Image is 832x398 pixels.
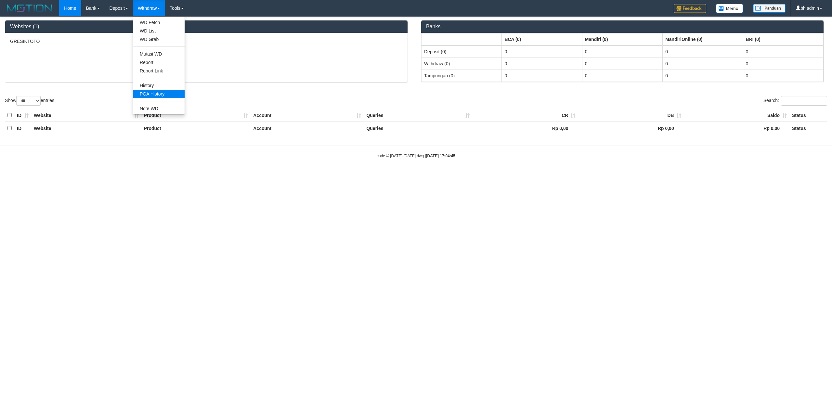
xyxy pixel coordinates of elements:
th: ID [14,122,31,135]
td: 0 [502,70,582,82]
th: Queries [364,122,472,135]
td: 0 [743,70,823,82]
th: Group: activate to sort column ascending [582,33,662,45]
th: Group: activate to sort column ascending [663,33,743,45]
th: Saldo [684,109,789,122]
a: Mutasi WD [133,50,185,58]
td: Withdraw (0) [422,58,502,70]
img: MOTION_logo.png [5,3,54,13]
td: 0 [582,45,662,58]
a: WD Fetch [133,18,185,27]
p: GRESIKTOTO [10,38,403,45]
img: Feedback.jpg [674,4,706,13]
td: 0 [582,58,662,70]
td: 0 [663,70,743,82]
a: Report [133,58,185,67]
strong: [DATE] 17:04:45 [426,154,455,158]
td: 0 [502,58,582,70]
th: CR [472,109,578,122]
label: Show entries [5,96,54,106]
input: Search: [781,96,827,106]
th: Group: activate to sort column ascending [502,33,582,45]
th: Status [789,122,827,135]
td: 0 [502,45,582,58]
td: 0 [663,45,743,58]
th: Status [789,109,827,122]
img: panduan.png [753,4,786,13]
a: Report Link [133,67,185,75]
td: Tampungan (0) [422,70,502,82]
td: 0 [582,70,662,82]
th: Group: activate to sort column ascending [422,33,502,45]
td: Deposit (0) [422,45,502,58]
td: 0 [743,45,823,58]
th: Rp 0,00 [684,122,789,135]
td: 0 [743,58,823,70]
small: code © [DATE]-[DATE] dwg | [377,154,455,158]
h3: Banks [426,24,819,30]
h3: Websites (1) [10,24,403,30]
th: Rp 0,00 [472,122,578,135]
th: DB [578,109,683,122]
img: Button%20Memo.svg [716,4,743,13]
th: Group: activate to sort column ascending [743,33,823,45]
th: Rp 0,00 [578,122,683,135]
th: Account [251,109,364,122]
label: Search: [763,96,827,106]
a: Note WD [133,104,185,113]
th: Queries [364,109,472,122]
td: 0 [663,58,743,70]
th: Product [141,109,251,122]
select: Showentries [16,96,41,106]
th: Website [31,109,141,122]
th: Website [31,122,141,135]
th: Account [251,122,364,135]
th: Product [141,122,251,135]
a: History [133,81,185,90]
a: WD Grab [133,35,185,44]
th: ID [14,109,31,122]
a: WD List [133,27,185,35]
a: PGA History [133,90,185,98]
